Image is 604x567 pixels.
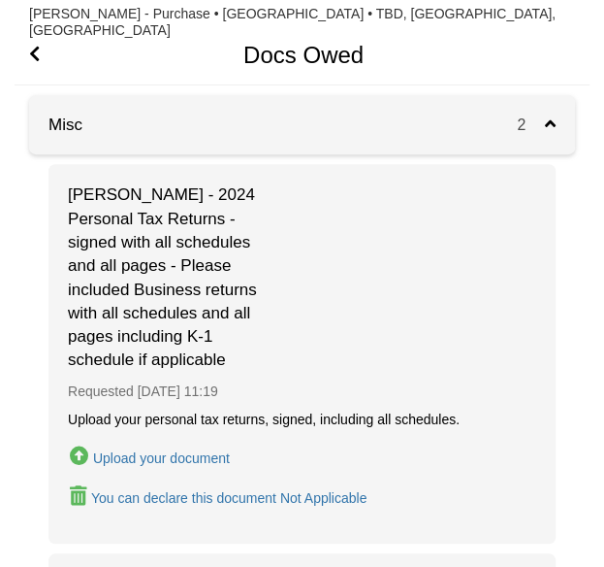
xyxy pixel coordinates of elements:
[68,484,368,511] button: Declare Curtis Hickson - 2024 Personal Tax Returns - signed with all schedules and all pages - Pl...
[29,116,82,134] a: Misc
[68,373,536,411] div: Requested [DATE] 11:19
[29,6,575,39] div: [PERSON_NAME] - Purchase • [GEOGRAPHIC_DATA] • TBD, [GEOGRAPHIC_DATA], [GEOGRAPHIC_DATA]
[29,25,40,84] a: Go Back
[68,443,232,471] button: Upload Curtis Hickson - 2024 Personal Tax Returns - signed with all schedules and all pages - Ple...
[517,117,545,133] span: 2
[91,490,366,506] div: You can declare this document Not Applicable
[15,25,567,84] h1: Docs Owed
[68,411,536,429] div: Upload your personal tax returns, signed, including all schedules.
[68,183,262,372] span: [PERSON_NAME] - 2024 Personal Tax Returns - signed with all schedules and all pages - Please incl...
[93,450,230,466] div: Upload your document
